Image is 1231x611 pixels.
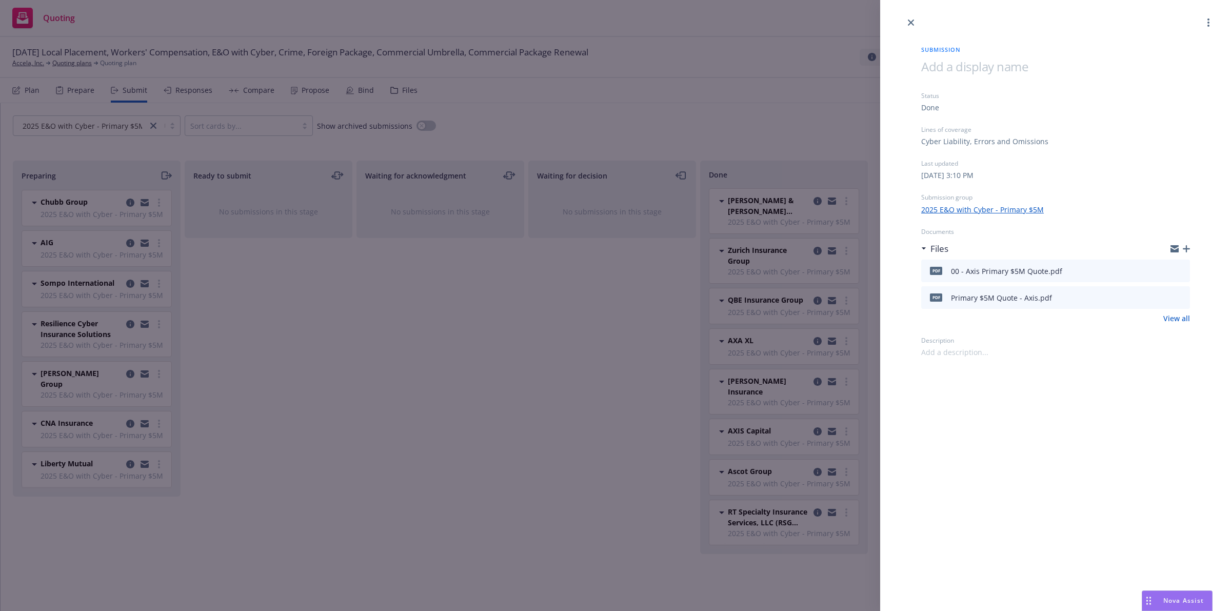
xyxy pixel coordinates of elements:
div: Lines of coverage [921,125,1190,134]
a: more [1202,16,1215,29]
span: Submission [921,45,1190,54]
div: Documents [921,227,1190,236]
button: download file [1160,265,1168,277]
button: Nova Assist [1142,590,1213,611]
div: Description [921,336,1190,345]
span: pdf [930,267,942,274]
button: preview file [1177,265,1186,277]
a: close [905,16,917,29]
button: download file [1160,291,1168,304]
span: pdf [930,293,942,301]
div: Done [921,102,939,113]
div: Files [921,242,948,255]
div: Cyber Liability, Errors and Omissions [921,136,1048,147]
div: [DATE] 3:10 PM [921,170,974,181]
a: 2025 E&O with Cyber - Primary $5M [921,204,1044,215]
div: 00 - Axis Primary $5M Quote.pdf [951,266,1062,277]
div: Primary $5M Quote - Axis.pdf [951,292,1052,303]
div: Drag to move [1142,591,1155,610]
div: Submission group [921,193,1190,202]
span: Nova Assist [1163,596,1204,605]
button: preview file [1177,291,1186,304]
h3: Files [930,242,948,255]
a: View all [1163,313,1190,324]
div: Status [921,91,1190,100]
div: Last updated [921,159,1190,168]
